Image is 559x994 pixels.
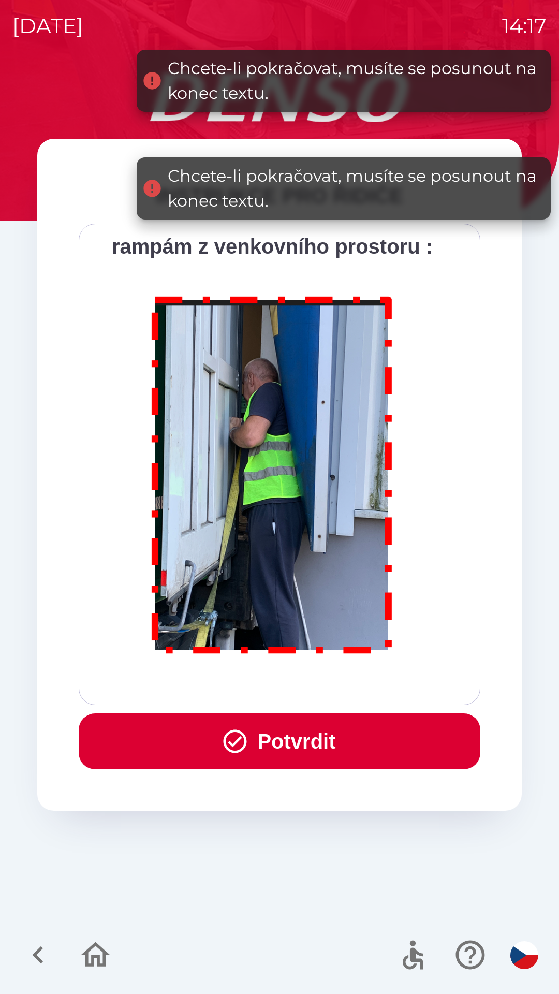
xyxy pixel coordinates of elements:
div: Chcete-li pokračovat, musíte se posunout na konec textu. [168,56,540,106]
img: cs flag [510,941,538,969]
div: Chcete-li pokračovat, musíte se posunout na konec textu. [168,164,540,213]
p: [DATE] [12,10,83,41]
div: INSTRUKCE PRO ŘIDIČE [79,180,480,211]
button: Potvrdit [79,713,480,769]
img: Logo [37,72,522,122]
p: 14:17 [502,10,547,41]
img: M8MNayrTL6gAAAABJRU5ErkJggg== [140,283,405,663]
